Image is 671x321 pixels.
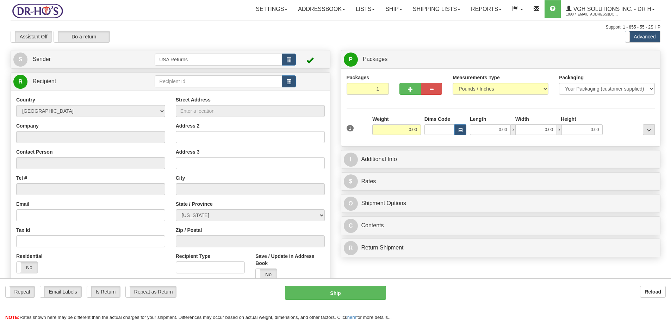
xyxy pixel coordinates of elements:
[6,286,35,297] label: Repeat
[453,74,500,81] label: Measurements Type
[344,241,658,255] a: RReturn Shipment
[176,148,200,155] label: Address 3
[380,0,407,18] a: Ship
[54,31,110,42] label: Do a return
[645,289,661,295] b: Reload
[255,253,324,267] label: Save / Update in Address Book
[655,124,670,196] iframe: chat widget
[293,0,350,18] a: Addressbook
[344,53,358,67] span: P
[16,227,30,234] label: Tax Id
[16,253,43,260] label: Residential
[344,218,658,233] a: CContents
[250,0,293,18] a: Settings
[363,56,387,62] span: Packages
[566,11,619,18] span: 1890 / [EMAIL_ADDRESS][DOMAIN_NAME]
[643,124,655,135] div: ...
[344,197,358,211] span: O
[372,116,389,123] label: Weight
[408,0,466,18] a: Shipping lists
[344,174,658,189] a: $Rates
[16,200,29,208] label: Email
[344,174,358,189] span: $
[470,116,486,123] label: Length
[347,315,356,320] a: here
[5,315,19,320] span: NOTE:
[350,0,380,18] a: Lists
[13,52,155,67] a: S Sender
[87,286,120,297] label: Is Return
[40,286,81,297] label: Email Labels
[561,0,660,18] a: VGH Solutions Inc. - Dr H 1890 / [EMAIL_ADDRESS][DOMAIN_NAME]
[11,24,660,30] div: Support: 1 - 855 - 55 - 2SHIP
[557,124,562,135] span: x
[16,96,35,103] label: Country
[347,125,354,131] span: 1
[16,174,27,181] label: Tel #
[32,56,51,62] span: Sender
[176,96,211,103] label: Street Address
[285,286,386,300] button: Ship
[176,174,185,181] label: City
[176,200,213,208] label: State / Province
[344,241,358,255] span: R
[344,152,658,167] a: IAdditional Info
[126,286,176,297] label: Repeat as Return
[11,31,52,42] label: Assistant Off
[561,116,576,123] label: Height
[13,75,27,89] span: R
[344,219,358,233] span: C
[515,116,529,123] label: Width
[11,2,64,20] img: logo1890.jpg
[347,74,369,81] label: Packages
[176,227,202,234] label: Zip / Postal
[344,196,658,211] a: OShipment Options
[13,53,27,67] span: S
[424,116,450,123] label: Dims Code
[176,122,200,129] label: Address 2
[344,52,658,67] a: P Packages
[466,0,507,18] a: Reports
[572,6,651,12] span: VGH Solutions Inc. - Dr H
[559,74,584,81] label: Packaging
[344,153,358,167] span: I
[17,262,38,273] label: No
[13,74,139,89] a: R Recipient
[256,269,277,280] label: No
[176,105,325,117] input: Enter a location
[625,31,660,42] label: Advanced
[155,54,282,66] input: Sender Id
[155,75,282,87] input: Recipient Id
[32,78,56,84] span: Recipient
[640,286,666,298] button: Reload
[16,122,39,129] label: Company
[176,253,211,260] label: Recipient Type
[16,148,52,155] label: Contact Person
[511,124,516,135] span: x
